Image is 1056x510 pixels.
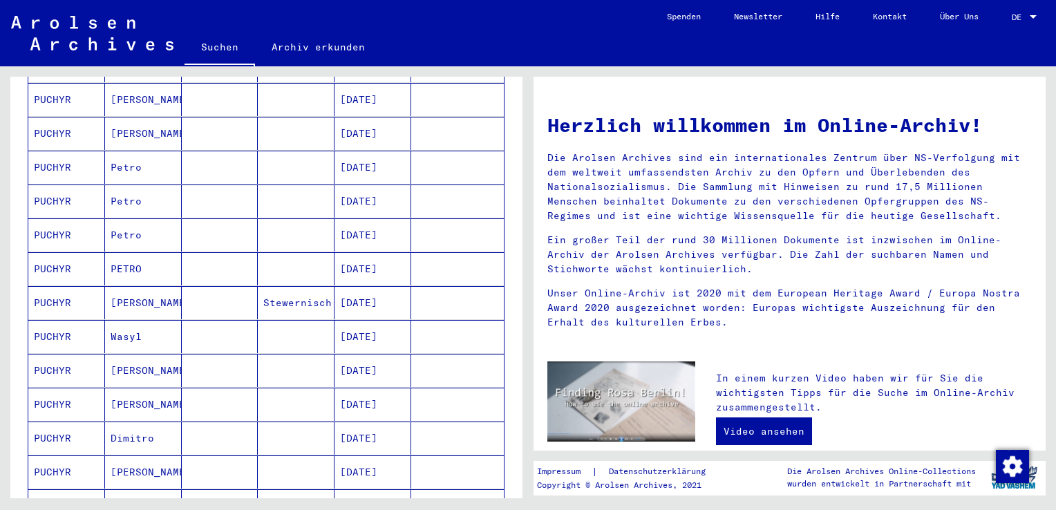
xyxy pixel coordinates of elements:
mat-cell: PUCHYR [28,422,105,455]
a: Archiv erkunden [255,30,381,64]
img: Arolsen_neg.svg [11,16,173,50]
mat-cell: [DATE] [334,320,411,353]
mat-cell: Dimitro [105,422,182,455]
mat-cell: [DATE] [334,83,411,116]
mat-cell: Stewernisch [258,286,334,319]
img: video.jpg [547,361,695,442]
mat-cell: [DATE] [334,218,411,252]
mat-cell: PUCHYR [28,83,105,116]
mat-cell: [DATE] [334,286,411,319]
mat-cell: Petro [105,218,182,252]
a: Suchen [185,30,255,66]
p: In einem kurzen Video haben wir für Sie die wichtigsten Tipps für die Suche im Online-Archiv zusa... [716,371,1032,415]
mat-cell: [PERSON_NAME] [105,286,182,319]
p: Unser Online-Archiv ist 2020 mit dem European Heritage Award / Europa Nostra Award 2020 ausgezeic... [547,286,1032,330]
mat-cell: Petro [105,185,182,218]
mat-cell: Petro [105,151,182,184]
mat-cell: Wasyl [105,320,182,353]
mat-cell: PUCHYR [28,320,105,353]
a: Impressum [537,464,592,479]
mat-cell: PUCHYR [28,354,105,387]
a: Video ansehen [716,417,812,445]
mat-cell: [PERSON_NAME] [105,455,182,489]
mat-cell: [DATE] [334,151,411,184]
div: | [537,464,722,479]
mat-cell: PUCHYR [28,117,105,150]
img: yv_logo.png [988,460,1040,495]
h1: Herzlich willkommen im Online-Archiv! [547,111,1032,140]
p: wurden entwickelt in Partnerschaft mit [787,478,976,490]
mat-cell: [DATE] [334,388,411,421]
mat-cell: PUCHYR [28,218,105,252]
mat-cell: [PERSON_NAME] [105,83,182,116]
mat-cell: [PERSON_NAME] [105,117,182,150]
mat-cell: [DATE] [334,422,411,455]
mat-cell: PUCHYR [28,455,105,489]
mat-cell: [DATE] [334,185,411,218]
mat-cell: PUCHYR [28,286,105,319]
mat-cell: [DATE] [334,252,411,285]
p: Die Arolsen Archives Online-Collections [787,465,976,478]
p: Copyright © Arolsen Archives, 2021 [537,479,722,491]
p: Die Arolsen Archives sind ein internationales Zentrum über NS-Verfolgung mit dem weltweit umfasse... [547,151,1032,223]
p: Ein großer Teil der rund 30 Millionen Dokumente ist inzwischen im Online-Archiv der Arolsen Archi... [547,233,1032,276]
mat-cell: PUCHYR [28,388,105,421]
mat-cell: PUCHYR [28,185,105,218]
a: Datenschutzerklärung [598,464,722,479]
mat-cell: PUCHYR [28,151,105,184]
mat-cell: [DATE] [334,354,411,387]
mat-cell: [DATE] [334,117,411,150]
mat-cell: [DATE] [334,455,411,489]
mat-cell: [PERSON_NAME] [105,388,182,421]
mat-cell: PETRO [105,252,182,285]
span: DE [1012,12,1027,22]
img: Zustimmung ändern [996,450,1029,483]
mat-cell: PUCHYR [28,252,105,285]
mat-cell: [PERSON_NAME] [105,354,182,387]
